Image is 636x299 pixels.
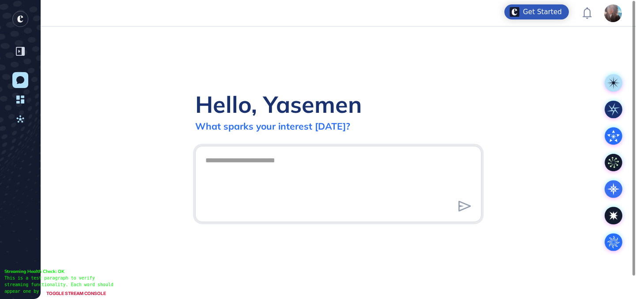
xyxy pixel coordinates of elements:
[12,11,28,27] div: entrapeer-logo
[523,8,562,16] div: Get Started
[195,120,350,132] div: What sparks your interest [DATE]?
[604,4,622,22] img: user-avatar
[510,7,519,17] img: launcher-image-alternative-text
[44,288,108,299] div: TOGGLE STREAM CONSOLE
[504,4,569,19] div: Open Get Started checklist
[195,90,362,119] div: Hello, Yasemen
